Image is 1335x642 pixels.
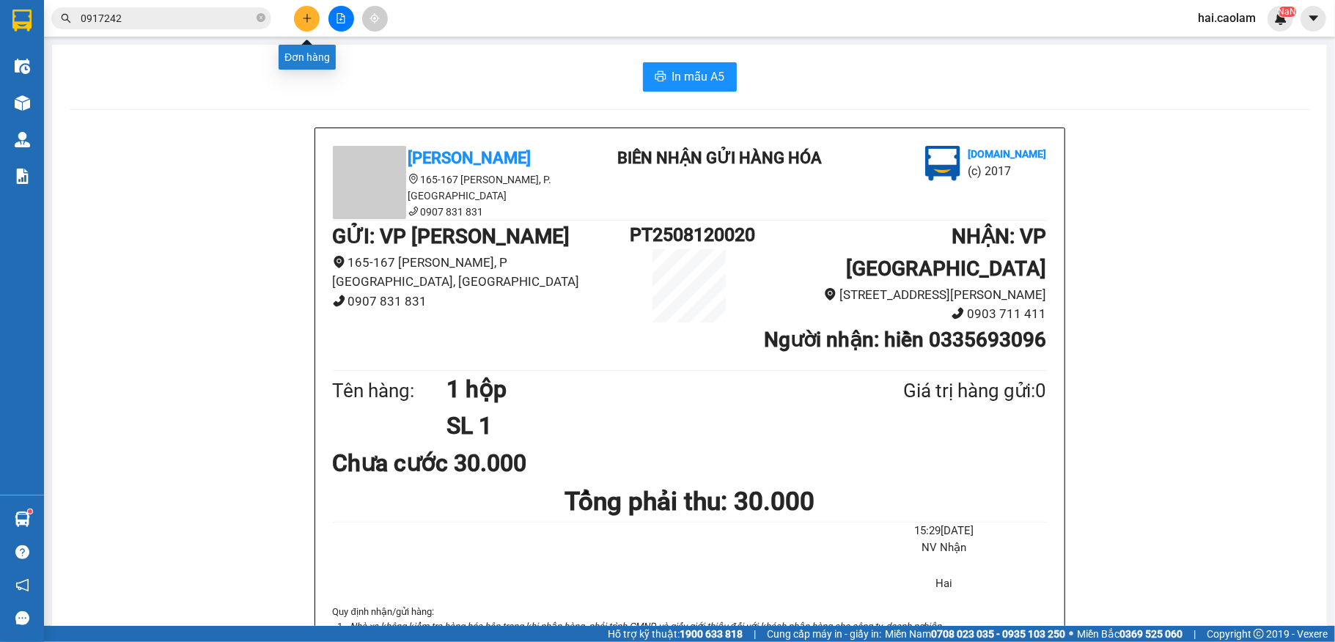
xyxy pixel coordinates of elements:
[333,295,345,307] span: phone
[1069,631,1073,637] span: ⚪️
[61,13,71,23] span: search
[18,95,83,163] b: [PERSON_NAME]
[968,148,1046,160] b: [DOMAIN_NAME]
[328,6,354,32] button: file-add
[931,628,1065,640] strong: 0708 023 035 - 0935 103 250
[968,162,1046,180] li: (c) 2017
[302,13,312,23] span: plus
[630,221,749,249] h1: PT2508120020
[408,149,532,167] b: [PERSON_NAME]
[1077,626,1183,642] span: Miền Bắc
[767,626,881,642] span: Cung cấp máy in - giấy in:
[1301,6,1326,32] button: caret-down
[754,626,756,642] span: |
[15,59,30,74] img: warehouse-icon
[672,67,725,86] span: In mẫu A5
[15,132,30,147] img: warehouse-icon
[1274,12,1287,25] img: icon-new-feature
[15,512,30,527] img: warehouse-icon
[1186,9,1268,27] span: hai.caolam
[680,628,743,640] strong: 1900 633 818
[336,13,346,23] span: file-add
[333,256,345,268] span: environment
[333,376,447,406] div: Tên hàng:
[333,292,630,311] li: 0907 831 831
[408,174,419,184] span: environment
[1119,628,1183,640] strong: 0369 525 060
[446,371,832,407] h1: 1 hộp
[294,6,320,32] button: plus
[764,328,1046,352] b: Người nhận : hiền 0335693096
[279,45,336,70] div: Đơn hàng
[832,376,1046,406] div: Giá trị hàng gửi: 0
[749,304,1047,324] li: 0903 711 411
[643,62,737,92] button: printerIn mẫu A5
[617,149,822,167] b: BIÊN NHẬN GỬI HÀNG HÓA
[15,95,30,111] img: warehouse-icon
[12,10,32,32] img: logo-vxr
[15,169,30,184] img: solution-icon
[842,523,1046,540] li: 15:29[DATE]
[15,578,29,592] span: notification
[123,70,202,88] li: (c) 2017
[749,285,1047,305] li: [STREET_ADDRESS][PERSON_NAME]
[842,575,1046,593] li: Hai
[257,12,265,26] span: close-circle
[159,18,194,53] img: logo.jpg
[95,21,141,141] b: BIÊN NHẬN GỬI HÀNG HÓA
[257,13,265,22] span: close-circle
[842,539,1046,557] li: NV Nhận
[608,626,743,642] span: Hỗ trợ kỹ thuật:
[952,307,964,320] span: phone
[333,204,597,220] li: 0907 831 831
[885,626,1065,642] span: Miền Nam
[925,146,960,181] img: logo.jpg
[333,481,1047,522] h1: Tổng phải thu: 30.000
[350,621,944,632] i: Nhà xe không kiểm tra hàng hóa bên trong khi nhận hàng, phải trình CMND và giấy giới thiệu đối vớ...
[655,70,666,84] span: printer
[362,6,388,32] button: aim
[333,224,570,248] b: GỬI : VP [PERSON_NAME]
[846,224,1046,281] b: NHẬN : VP [GEOGRAPHIC_DATA]
[333,253,630,292] li: 165-167 [PERSON_NAME], P [GEOGRAPHIC_DATA], [GEOGRAPHIC_DATA]
[408,206,419,216] span: phone
[15,611,29,625] span: message
[446,407,832,444] h1: SL 1
[15,545,29,559] span: question-circle
[333,171,597,204] li: 165-167 [PERSON_NAME], P. [GEOGRAPHIC_DATA]
[1278,7,1296,17] sup: NaN
[123,56,202,67] b: [DOMAIN_NAME]
[333,445,568,481] div: Chưa cước 30.000
[1307,12,1320,25] span: caret-down
[824,288,836,300] span: environment
[1254,629,1264,639] span: copyright
[1194,626,1196,642] span: |
[28,509,32,514] sup: 1
[369,13,380,23] span: aim
[81,10,254,26] input: Tìm tên, số ĐT hoặc mã đơn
